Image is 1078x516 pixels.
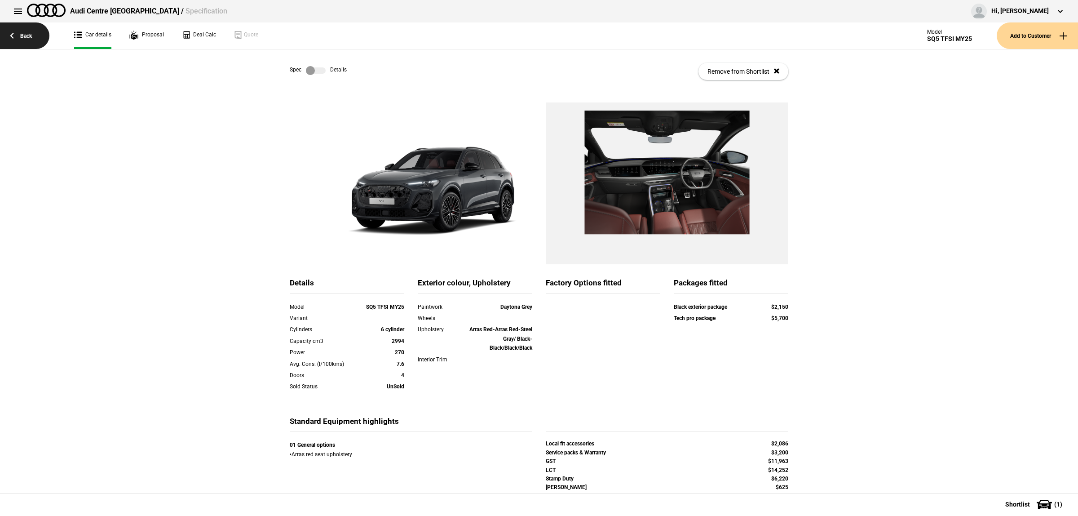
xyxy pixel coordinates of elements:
div: Paintwork [418,302,464,311]
a: Car details [74,22,111,49]
div: Power [290,348,358,357]
span: Specification [186,7,227,15]
div: Upholstery [418,325,464,334]
strong: Daytona Grey [500,304,532,310]
strong: $14,252 [768,467,788,473]
img: audi.png [27,4,66,17]
div: Sold Status [290,382,358,391]
div: Model [290,302,358,311]
strong: 270 [395,349,404,356]
strong: $2,086 [771,440,788,447]
div: Avg. Cons. (l/100kms) [290,360,358,369]
div: Variant [290,314,358,323]
div: Wheels [418,314,464,323]
strong: Tech pro package [674,315,716,321]
strong: Black exterior package [674,304,727,310]
strong: 2994 [392,338,404,344]
div: Spec Details [290,66,347,75]
strong: Arras Red-Arras Red-Steel Gray/ Black-Black/Black/Black [469,326,532,351]
div: Capacity cm3 [290,337,358,346]
div: • Arras red seat upholstery [290,440,532,459]
span: ( 1 ) [1054,501,1062,507]
div: Standard Equipment highlights [290,416,532,432]
div: Interior Trim [418,355,464,364]
strong: LCT [546,467,556,473]
div: Details [290,278,404,294]
div: Doors [290,371,358,380]
strong: GST [546,458,556,464]
div: Cylinders [290,325,358,334]
strong: $6,220 [771,476,788,482]
span: Shortlist [1005,501,1030,507]
strong: $3,200 [771,449,788,456]
button: Add to Customer [997,22,1078,49]
strong: Local fit accessories [546,440,594,447]
strong: SQ5 TFSI MY25 [366,304,404,310]
div: Hi, [PERSON_NAME] [991,7,1049,16]
div: Audi Centre [GEOGRAPHIC_DATA] / [70,6,227,16]
div: Packages fitted [674,278,788,294]
strong: 7.6 [397,361,404,367]
a: Deal Calc [182,22,216,49]
button: Remove from Shortlist [698,63,788,80]
strong: 4 [401,372,404,378]
button: Shortlist(1) [992,493,1078,516]
div: Factory Options fitted [546,278,660,294]
div: Model [927,29,972,35]
strong: $625 [776,484,788,490]
strong: UnSold [387,383,404,390]
strong: $5,700 [771,315,788,321]
strong: [PERSON_NAME] [546,484,587,490]
div: Exterior colour, Upholstery [418,278,532,294]
strong: $2,150 [771,304,788,310]
div: SQ5 TFSI MY25 [927,35,972,43]
strong: 01 General options [290,442,335,448]
strong: $11,963 [768,458,788,464]
strong: Stamp Duty [546,476,574,482]
strong: Service packs & Warranty [546,449,606,456]
a: Proposal [129,22,164,49]
strong: 6 cylinder [381,326,404,333]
